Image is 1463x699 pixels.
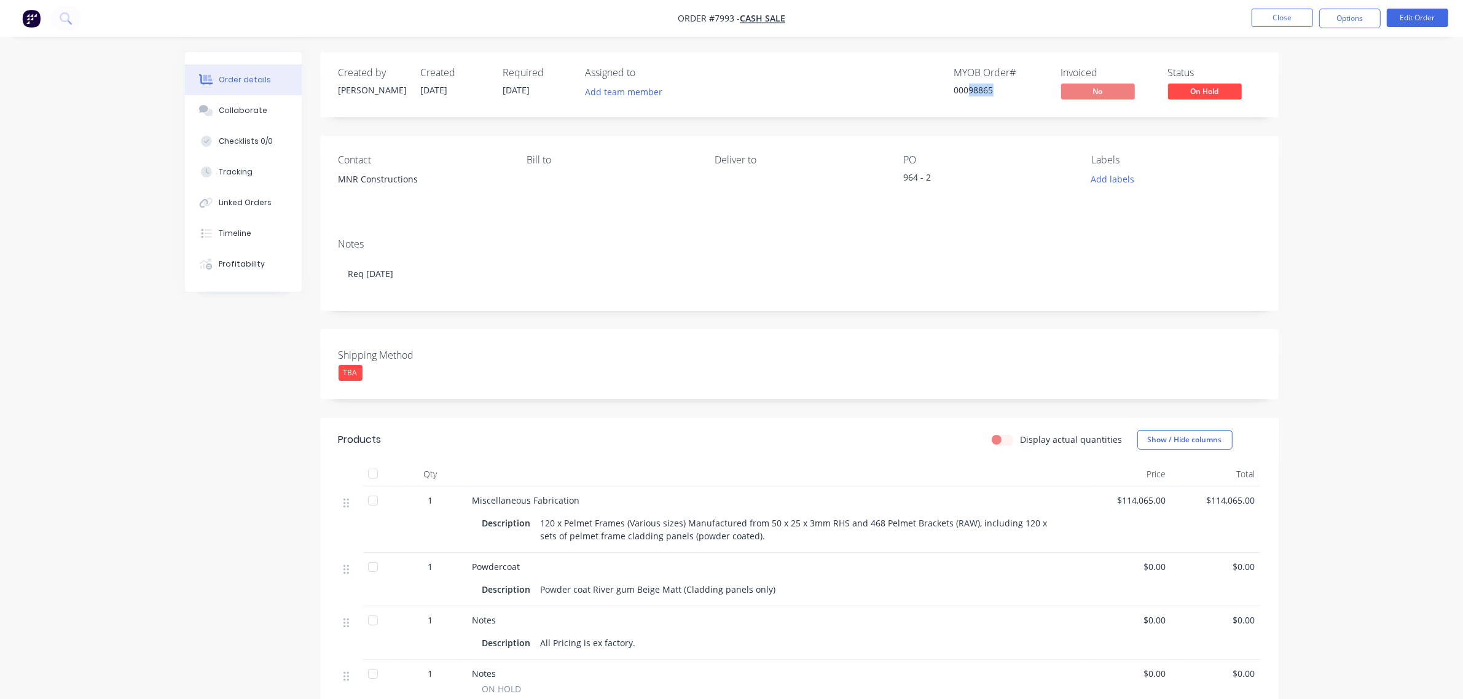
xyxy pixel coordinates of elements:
div: 964 - 2 [903,171,1057,188]
div: Collaborate [219,105,267,116]
div: MYOB Order # [954,67,1046,79]
div: Description [482,634,536,652]
div: Profitability [219,259,265,270]
div: Total [1171,462,1260,486]
span: $0.00 [1176,667,1255,680]
div: Req [DATE] [339,255,1260,292]
span: On Hold [1168,84,1242,99]
span: $0.00 [1087,667,1166,680]
div: Labels [1091,154,1260,166]
button: Order details [185,64,302,95]
button: Add team member [586,84,669,100]
div: Qty [394,462,468,486]
button: Tracking [185,157,302,187]
div: Status [1168,67,1260,79]
span: Notes [473,668,496,679]
div: Created [421,67,488,79]
div: Deliver to [715,154,883,166]
div: Order details [219,74,271,85]
img: Factory [22,9,41,28]
button: Linked Orders [185,187,302,218]
span: $0.00 [1087,614,1166,627]
span: Notes [473,614,496,626]
div: MNR Constructions [339,171,507,210]
div: TBA [339,365,363,381]
div: Checklists 0/0 [219,136,273,147]
button: Edit Order [1387,9,1448,27]
div: Required [503,67,571,79]
div: Contact [339,154,507,166]
span: Miscellaneous Fabrication [473,494,580,506]
div: [PERSON_NAME] [339,84,406,96]
span: 1 [428,667,433,680]
div: All Pricing is ex factory. [536,634,641,652]
span: ON HOLD [482,682,522,695]
div: Powder coat River gum Beige Matt (Cladding panels only) [536,580,781,598]
div: Description [482,580,536,598]
div: Notes [339,238,1260,250]
span: Powdercoat [473,561,520,572]
div: 120 x Pelmet Frames (Various sizes) Manufactured from 50 x 25 x 3mm RHS and 468 Pelmet Brackets (... [536,514,1067,545]
button: Options [1319,9,1381,28]
label: Shipping Method [339,348,492,362]
button: Close [1252,9,1313,27]
span: 1 [428,560,433,573]
a: Cash Sale [740,13,785,25]
button: Show / Hide columns [1137,430,1233,450]
span: $114,065.00 [1176,494,1255,507]
div: Description [482,514,536,532]
button: Add labels [1085,171,1141,187]
button: Add team member [578,84,669,100]
div: Timeline [219,228,251,239]
span: $0.00 [1087,560,1166,573]
span: $0.00 [1176,560,1255,573]
div: Assigned to [586,67,708,79]
label: Display actual quantities [1021,433,1123,446]
div: Tracking [219,166,253,178]
div: Price [1082,462,1171,486]
div: Bill to [527,154,695,166]
div: MNR Constructions [339,171,507,188]
div: PO [903,154,1072,166]
span: 1 [428,614,433,627]
button: On Hold [1168,84,1242,102]
div: Products [339,432,382,447]
span: Order #7993 - [678,13,740,25]
div: Invoiced [1061,67,1153,79]
span: $114,065.00 [1087,494,1166,507]
div: 00098865 [954,84,1046,96]
span: No [1061,84,1135,99]
button: Profitability [185,249,302,279]
span: 1 [428,494,433,507]
div: Created by [339,67,406,79]
span: $0.00 [1176,614,1255,627]
div: Linked Orders [219,197,272,208]
button: Checklists 0/0 [185,126,302,157]
button: Collaborate [185,95,302,126]
span: [DATE] [421,84,448,96]
button: Timeline [185,218,302,249]
span: [DATE] [503,84,530,96]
